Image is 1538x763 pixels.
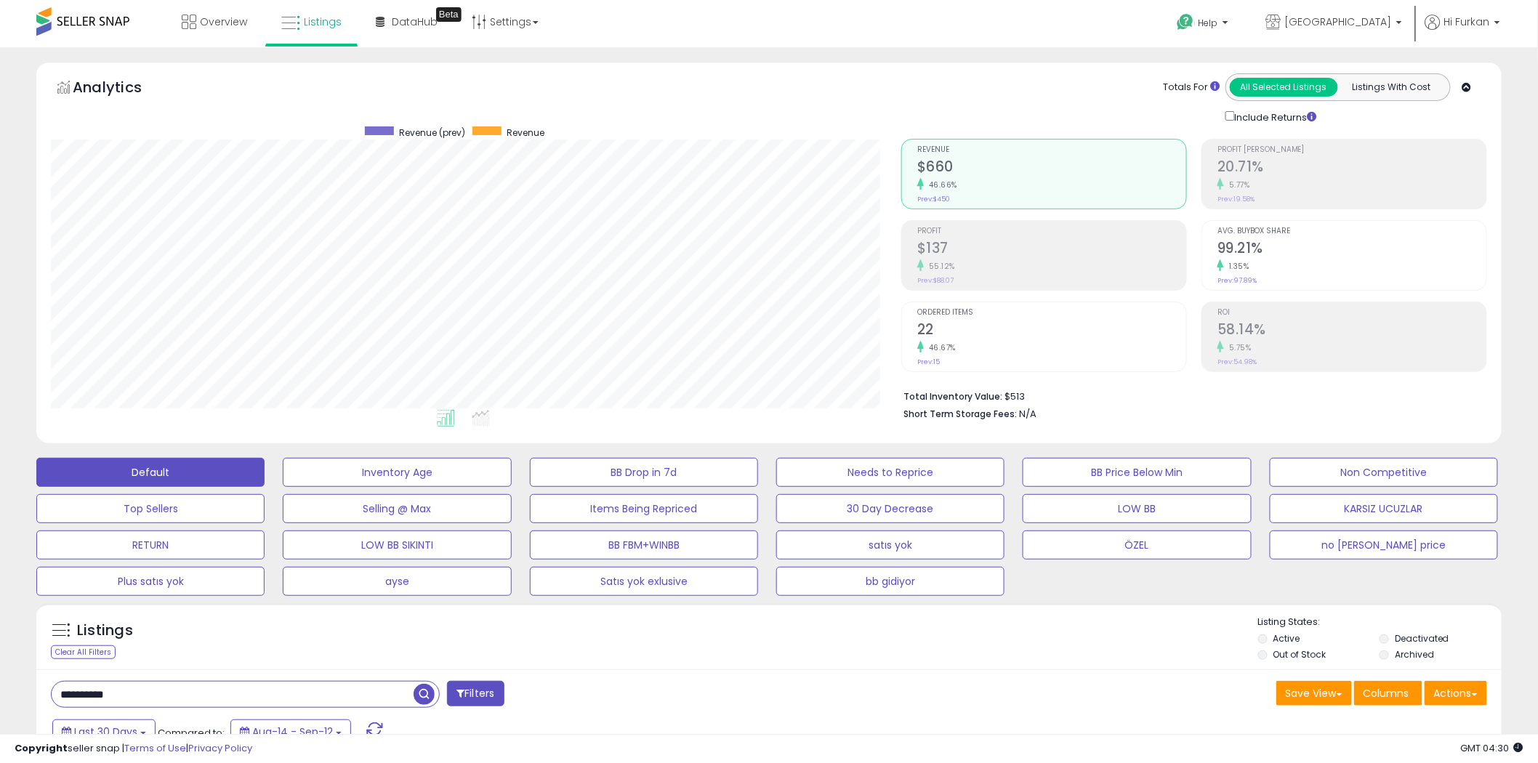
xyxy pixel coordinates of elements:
button: Last 30 Days [52,719,156,744]
span: Last 30 Days [74,724,137,739]
button: Aug-14 - Sep-12 [230,719,351,744]
h5: Analytics [73,77,170,101]
span: Profit [PERSON_NAME] [1217,146,1486,154]
span: ROI [1217,309,1486,317]
span: Hi Furkan [1444,15,1490,29]
button: KARSIZ UCUZLAR [1270,494,1498,523]
b: Total Inventory Value: [903,390,1002,403]
div: Include Returns [1215,108,1334,124]
h5: Listings [77,621,133,641]
b: Short Term Storage Fees: [903,408,1017,420]
p: Listing States: [1258,615,1502,629]
h2: 22 [917,321,1186,341]
button: no [PERSON_NAME] price [1270,530,1498,560]
h2: 20.71% [1217,158,1486,178]
button: ayse [283,567,511,596]
span: [GEOGRAPHIC_DATA] [1285,15,1392,29]
button: Listings With Cost [1337,78,1446,97]
span: Revenue [507,126,544,139]
div: seller snap | | [15,742,252,756]
small: Prev: 54.98% [1217,358,1257,366]
button: Top Sellers [36,494,265,523]
span: Aug-14 - Sep-12 [252,724,333,739]
span: N/A [1019,407,1036,421]
span: Ordered Items [917,309,1186,317]
strong: Copyright [15,741,68,755]
span: Avg. Buybox Share [1217,227,1486,235]
small: 55.12% [924,261,955,272]
div: Totals For [1164,81,1220,94]
button: BB Drop in 7d [530,458,758,487]
button: Needs to Reprice [776,458,1004,487]
button: All Selected Listings [1230,78,1338,97]
button: RETURN [36,530,265,560]
span: Profit [917,227,1186,235]
li: $513 [903,387,1476,404]
h2: 58.14% [1217,321,1486,341]
small: 5.75% [1224,342,1252,353]
span: DataHub [392,15,438,29]
button: Plus satıs yok [36,567,265,596]
small: 1.35% [1224,261,1249,272]
span: Columns [1364,686,1409,701]
button: Inventory Age [283,458,511,487]
span: Overview [200,15,247,29]
span: Help [1199,17,1218,29]
small: 46.67% [924,342,956,353]
button: ÖZEL [1023,530,1251,560]
i: Get Help [1177,13,1195,31]
button: Columns [1354,681,1422,706]
h2: $660 [917,158,1186,178]
button: Items Being Repriced [530,494,758,523]
a: Terms of Use [124,741,186,755]
button: BB FBM+WINBB [530,530,758,560]
span: Listings [304,15,342,29]
button: LOW BB SIKINTI [283,530,511,560]
small: 46.66% [924,179,957,190]
small: 5.77% [1224,179,1250,190]
label: Deactivated [1395,632,1449,645]
button: satıs yok [776,530,1004,560]
div: Tooltip anchor [436,7,462,22]
small: Prev: $88.07 [917,276,954,285]
small: Prev: 97.89% [1217,276,1257,285]
button: Save View [1276,681,1352,706]
span: Revenue [917,146,1186,154]
button: Selling @ Max [283,494,511,523]
label: Active [1273,632,1300,645]
button: Satıs yok exlusive [530,567,758,596]
h2: $137 [917,240,1186,259]
a: Help [1166,2,1243,47]
button: LOW BB [1023,494,1251,523]
button: 30 Day Decrease [776,494,1004,523]
button: Actions [1425,681,1487,706]
label: Archived [1395,648,1434,661]
button: BB Price Below Min [1023,458,1251,487]
span: 2025-10-13 04:30 GMT [1461,741,1523,755]
button: Default [36,458,265,487]
label: Out of Stock [1273,648,1326,661]
button: bb gidiyor [776,567,1004,596]
a: Privacy Policy [188,741,252,755]
small: Prev: 15 [917,358,940,366]
div: Clear All Filters [51,645,116,659]
button: Filters [447,681,504,706]
span: Compared to: [158,726,225,740]
a: Hi Furkan [1425,15,1500,47]
small: Prev: 19.58% [1217,195,1255,203]
span: Revenue (prev) [399,126,465,139]
h2: 99.21% [1217,240,1486,259]
button: Non Competitive [1270,458,1498,487]
small: Prev: $450 [917,195,950,203]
